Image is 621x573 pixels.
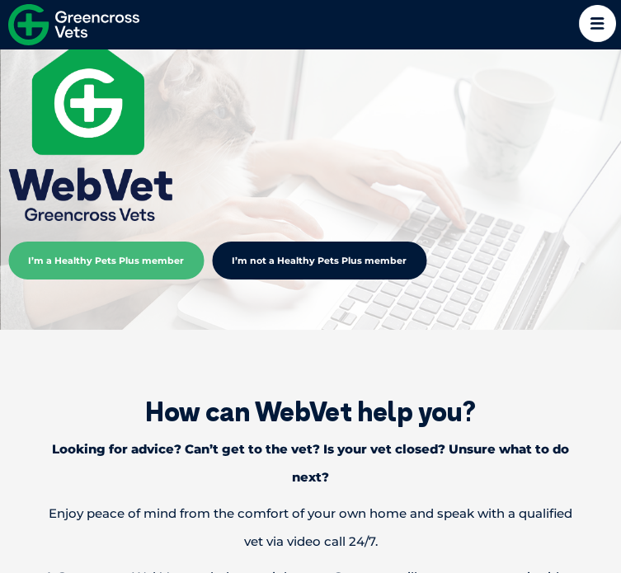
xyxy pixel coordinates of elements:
span: I’m a Healthy Pets Plus member [8,242,204,279]
a: I’m a Healthy Pets Plus member [8,252,204,267]
p: Enjoy peace of mind from the comfort of your own home and speak with a qualified vet via video ca... [25,500,596,556]
p: Looking for advice? Can’t get to the vet? Is your vet closed? Unsure what to do next? [25,435,596,491]
a: I’m not a Healthy Pets Plus member [212,242,426,279]
h1: How can WebVet help you? [25,396,596,427]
